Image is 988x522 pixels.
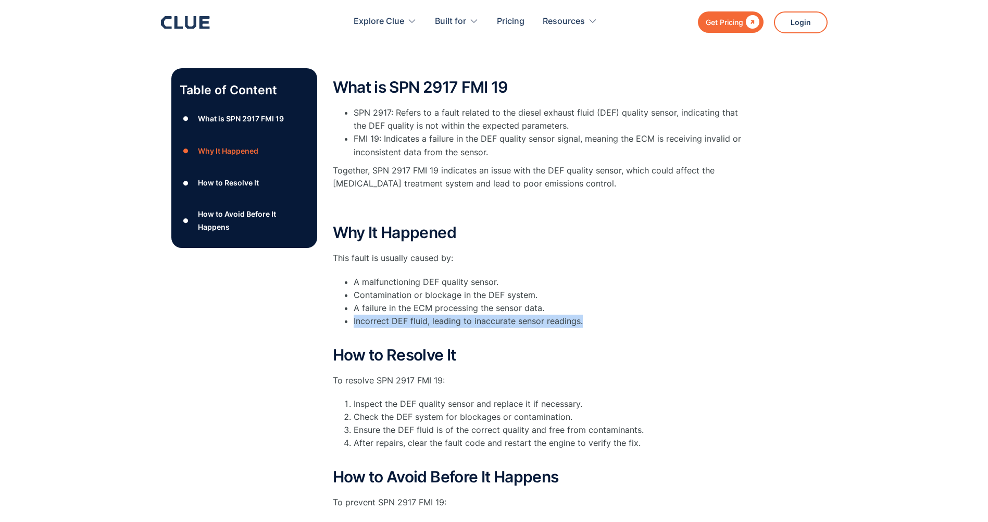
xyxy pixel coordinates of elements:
div: ● [180,143,192,159]
h2: What is SPN 2917 FMI 19 [333,79,749,96]
p: To resolve SPN 2917 FMI 19: [333,374,749,387]
li: Incorrect DEF fluid, leading to inaccurate sensor readings. [354,315,749,341]
div: Resources [543,5,597,38]
div: What is SPN 2917 FMI 19 [198,112,284,125]
div:  [743,16,759,29]
li: Check the DEF system for blockages or contamination. [354,411,749,424]
p: Together, SPN 2917 FMI 19 indicates an issue with the DEF quality sensor, which could affect the ... [333,164,749,190]
li: SPN 2917: Refers to a fault related to the diesel exhaust fluid (DEF) quality sensor, indicating ... [354,106,749,132]
div: Explore Clue [354,5,417,38]
h2: How to Avoid Before It Happens [333,468,749,486]
p: To prevent SPN 2917 FMI 19: [333,496,749,509]
div: ● [180,175,192,191]
h2: How to Resolve It [333,346,749,364]
li: After repairs, clear the fault code and restart the engine to verify the fix. [354,437,749,463]
p: This fault is usually caused by: [333,252,749,265]
p: ‍ [333,201,749,214]
a: ●Why It Happened [180,143,309,159]
div: Explore Clue [354,5,404,38]
li: Ensure the DEF fluid is of the correct quality and free from contaminants. [354,424,749,437]
div: Why It Happened [198,144,258,157]
a: Login [774,11,828,33]
a: Get Pricing [698,11,764,33]
div: Resources [543,5,585,38]
div: Built for [435,5,479,38]
p: Table of Content [180,82,309,98]
a: ●What is SPN 2917 FMI 19 [180,111,309,127]
a: ●How to Avoid Before It Happens [180,207,309,233]
li: Inspect the DEF quality sensor and replace it if necessary. [354,397,749,411]
div: ● [180,213,192,228]
a: ●How to Resolve It [180,175,309,191]
div: How to Avoid Before It Happens [198,207,308,233]
li: Contamination or blockage in the DEF system. [354,289,749,302]
div: Get Pricing [706,16,743,29]
li: FMI 19: Indicates a failure in the DEF quality sensor signal, meaning the ECM is receiving invali... [354,132,749,158]
div: How to Resolve It [198,176,259,189]
div: ● [180,111,192,127]
li: A failure in the ECM processing the sensor data. [354,302,749,315]
li: A malfunctioning DEF quality sensor. [354,276,749,289]
h2: Why It Happened [333,224,749,241]
div: Built for [435,5,466,38]
a: Pricing [497,5,524,38]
